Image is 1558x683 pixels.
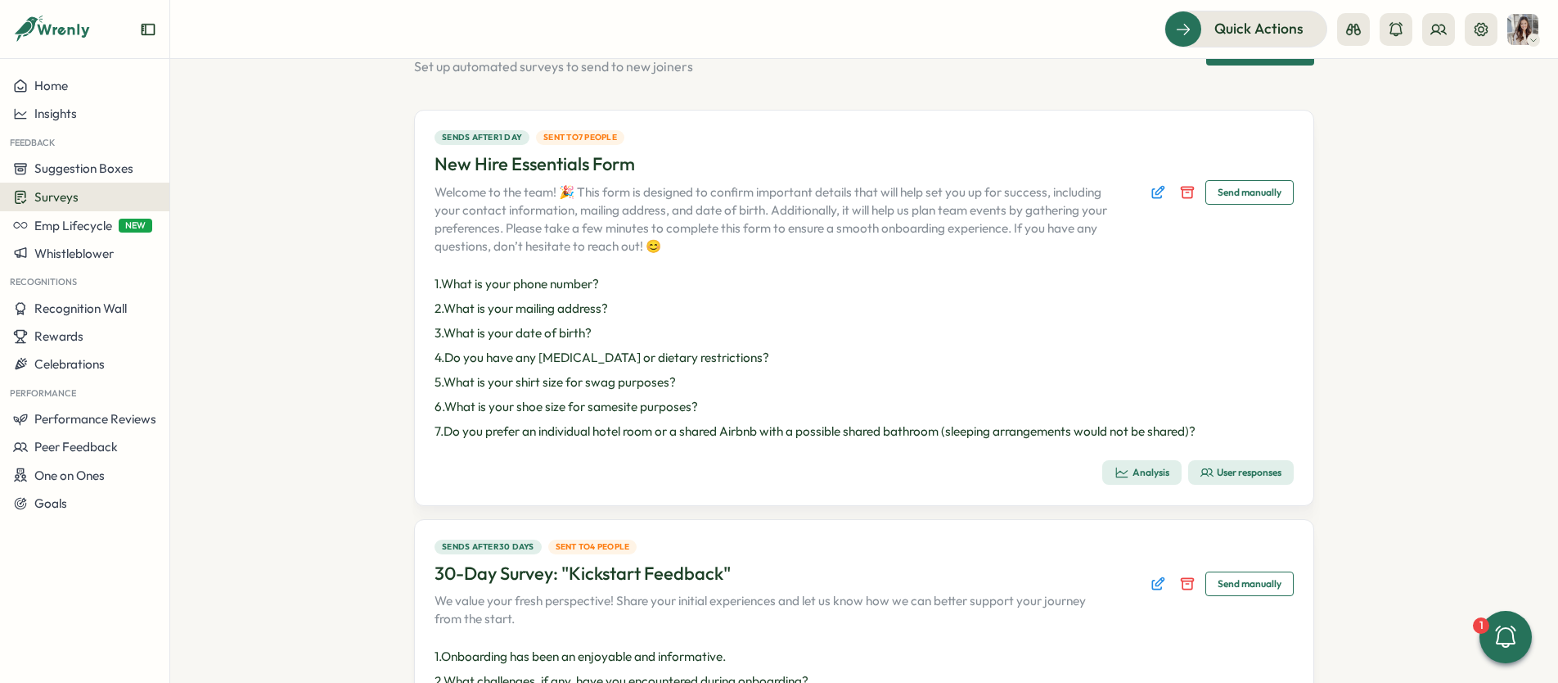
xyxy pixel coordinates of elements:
[435,349,1294,367] p: 4 . Do you have any [MEDICAL_DATA] or dietary restrictions?
[34,78,68,93] span: Home
[34,328,83,344] span: Rewards
[1479,611,1532,663] button: 1
[34,411,156,427] span: Performance Reviews
[34,161,133,176] span: Suggestion Boxes
[1188,460,1294,485] button: User responses
[435,373,1294,391] p: 5 . What is your shirt size for swag purposes?
[435,275,1294,293] p: 1 . What is your phone number?
[435,423,1294,441] p: 7 . Do you prefer an individual hotel room or a shared Airbnb with a possible shared bathroom (sl...
[1102,460,1182,485] button: Analysis
[442,131,522,144] span: Sends after 1 day
[556,541,630,554] span: Sent to 4 people
[435,648,1294,666] p: 1 . Onboarding has been an enjoyable and informative.
[1200,466,1281,479] div: User responses
[435,592,1114,628] p: We value your fresh perspective! Share your initial experiences and let us know how we can better...
[1205,180,1294,205] button: Send manually
[435,398,1294,416] p: 6 . What is your shoe size for samesite purposes?
[1473,617,1489,634] div: 1
[1176,181,1199,204] button: Disable survey
[435,183,1114,256] p: Welcome to the team! 🎉 This form is designed to confirm important details that will help set you ...
[1164,11,1327,47] button: Quick Actions
[34,106,77,121] span: Insights
[414,57,693,77] p: Set up automated surveys to send to new joiners
[1507,14,1538,45] img: Jalen Wilcox
[435,324,1294,342] p: 3 . What is your date of birth?
[442,541,534,554] span: Sends after 30 days
[119,219,152,233] span: NEW
[1114,465,1169,480] div: Analysis
[1176,572,1199,595] button: Disable survey
[140,21,156,38] button: Expand sidebar
[435,561,731,586] h3: 30-Day Survey: "Kickstart Feedback"
[435,152,635,177] h3: New Hire Essentials Form
[1218,572,1281,595] span: Send manually
[543,131,617,144] span: Sent to 7 people
[34,356,105,372] span: Celebrations
[1102,460,1182,486] a: Analysis
[34,439,118,455] span: Peer Feedback
[34,468,105,483] span: One on Ones
[34,246,114,261] span: Whistleblower
[1146,572,1169,595] button: Edit survey
[34,189,79,205] span: Surveys
[34,495,67,511] span: Goals
[1205,572,1294,596] button: Send manually
[435,300,1294,318] p: 2 . What is your mailing address?
[34,218,112,233] span: Emp Lifecycle
[34,301,127,316] span: Recognition Wall
[1214,18,1304,39] span: Quick Actions
[1146,181,1169,204] button: Edit survey
[1218,181,1281,204] span: Send manually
